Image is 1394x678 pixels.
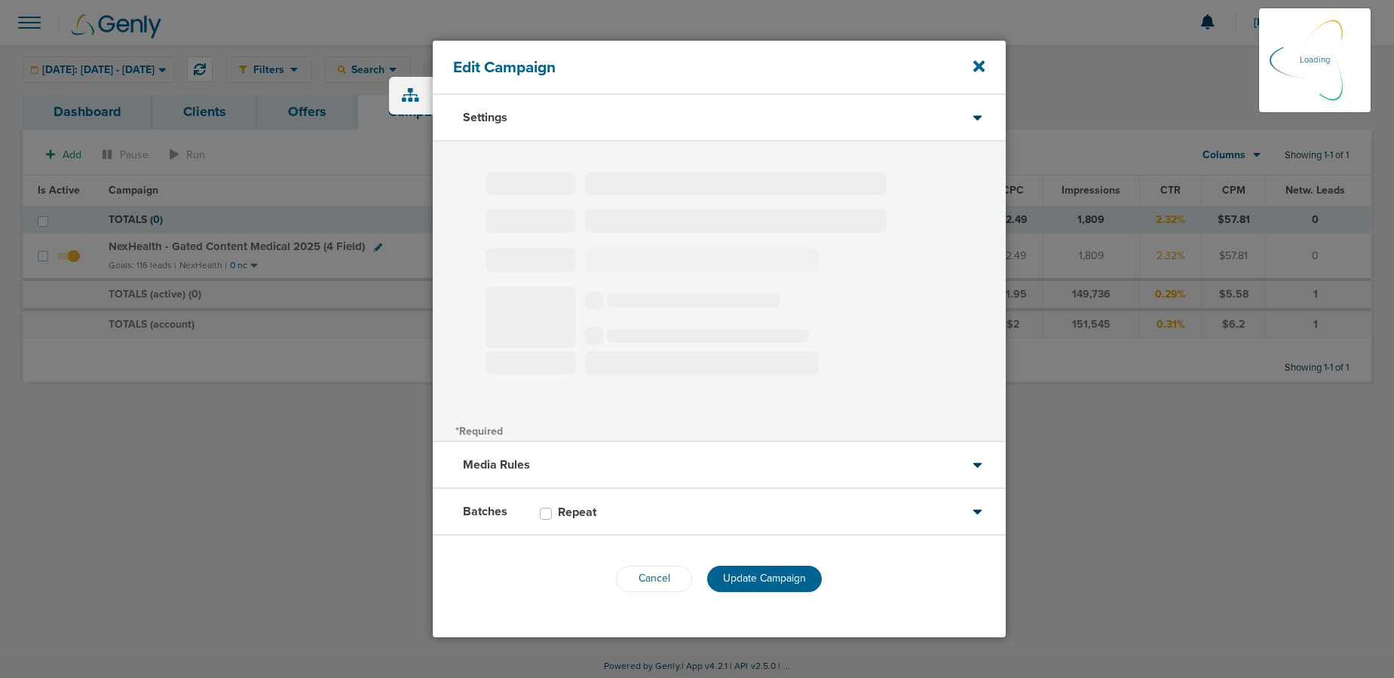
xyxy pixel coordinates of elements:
span: Update Campaign [723,572,806,585]
h3: Media Rules [463,457,530,472]
button: Cancel [616,566,692,592]
h3: Settings [463,110,507,125]
h3: Repeat [558,505,596,520]
h4: Edit Campaign [453,58,932,77]
p: Loading [1300,51,1330,69]
button: Update Campaign [707,566,822,592]
span: *Required [455,425,503,438]
h3: Batches [463,504,507,519]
